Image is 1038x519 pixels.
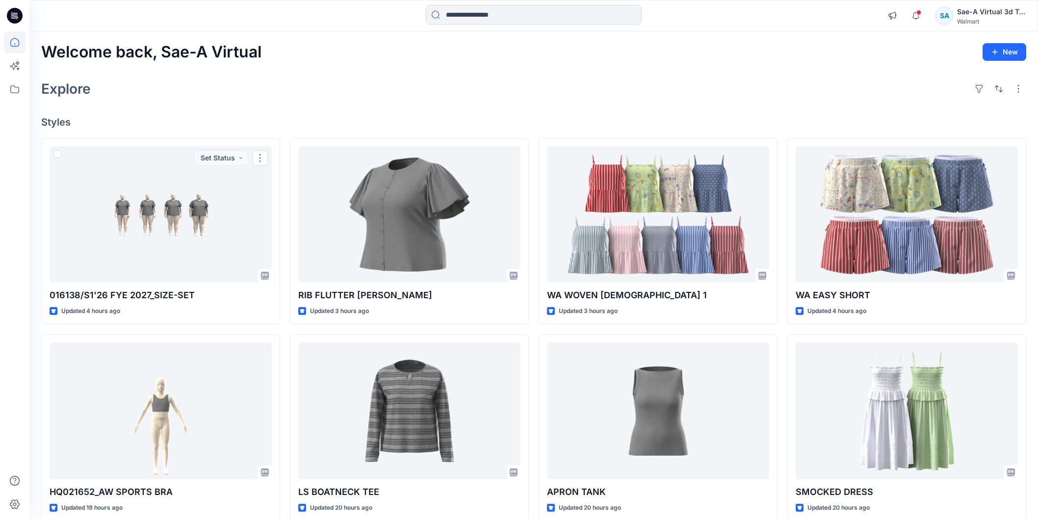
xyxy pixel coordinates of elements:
a: 016138/S1'26 FYE 2027_SIZE-SET [50,146,272,283]
p: HQ021652_AW SPORTS BRA [50,485,272,499]
p: Updated 3 hours ago [559,306,618,316]
h4: Styles [41,116,1026,128]
p: Updated 19 hours ago [61,503,123,513]
div: SA [935,7,953,25]
button: New [983,43,1026,61]
p: RIB FLUTTER [PERSON_NAME] [298,288,520,302]
p: Updated 3 hours ago [310,306,369,316]
p: 016138/S1'26 FYE 2027_SIZE-SET [50,288,272,302]
p: SMOCKED DRESS [796,485,1018,499]
p: APRON TANK [547,485,769,499]
p: Updated 4 hours ago [807,306,866,316]
a: LS BOATNECK TEE [298,342,520,479]
p: Updated 20 hours ago [807,503,870,513]
a: RIB FLUTTER HENLEY [298,146,520,283]
h2: Welcome back, Sae-A Virtual [41,43,261,61]
div: Walmart [957,18,1026,25]
a: WA WOVEN CAMI 1 [547,146,769,283]
p: Updated 20 hours ago [310,503,372,513]
p: LS BOATNECK TEE [298,485,520,499]
p: Updated 20 hours ago [559,503,621,513]
a: WA EASY SHORT [796,146,1018,283]
div: Sae-A Virtual 3d Team [957,6,1026,18]
p: WA WOVEN [DEMOGRAPHIC_DATA] 1 [547,288,769,302]
a: HQ021652_AW SPORTS BRA [50,342,272,479]
a: APRON TANK [547,342,769,479]
p: Updated 4 hours ago [61,306,120,316]
a: SMOCKED DRESS [796,342,1018,479]
h2: Explore [41,81,91,97]
p: WA EASY SHORT [796,288,1018,302]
